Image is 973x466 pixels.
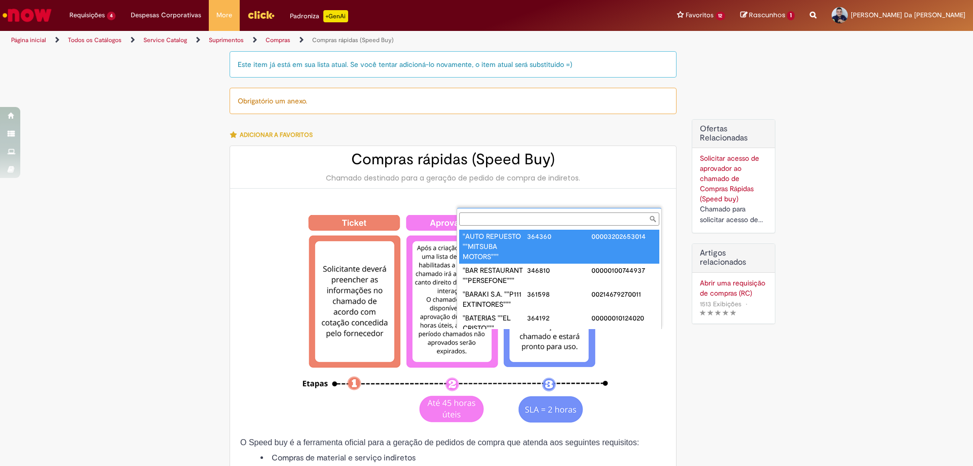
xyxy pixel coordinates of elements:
div: 346810 [527,265,591,275]
div: 364360 [527,231,591,241]
div: 364192 [527,313,591,323]
div: 00000100744937 [591,265,656,275]
div: 00003202653014 [591,231,656,241]
div: 361598 [527,289,591,299]
div: "BARAKI S.A. ""P111 EXTINTORES""" [463,289,527,309]
div: "AUTO REPUESTO ""MITSUBA MOTORS""" [463,231,527,262]
ul: Fornecedor [457,228,661,329]
div: "BAR RESTAURANT ""PERSEFONE""" [463,265,527,285]
div: 00000010124020 [591,313,656,323]
div: 00214679270011 [591,289,656,299]
div: "BATERIAS ""EL CRISTO""" [463,313,527,333]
